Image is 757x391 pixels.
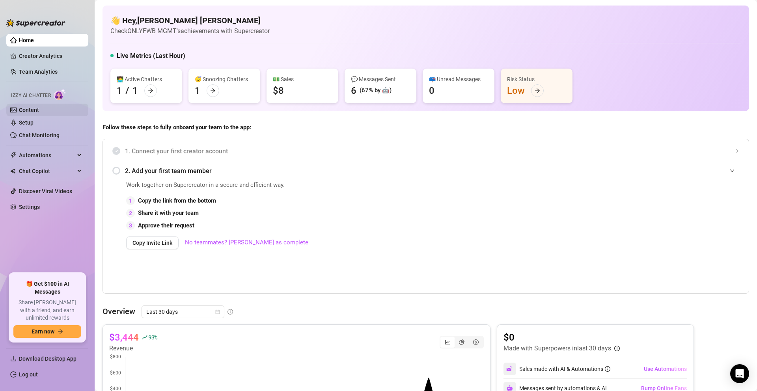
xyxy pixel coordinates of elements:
[117,84,122,97] div: 1
[117,51,185,61] h5: Live Metrics (Last Hour)
[445,339,450,345] span: line-chart
[125,166,739,176] span: 2. Add your first team member
[19,37,34,43] a: Home
[13,299,81,322] span: Share [PERSON_NAME] with a friend, and earn unlimited rewards
[132,84,138,97] div: 1
[351,84,356,97] div: 6
[32,328,54,335] span: Earn now
[19,356,76,362] span: Download Desktop App
[126,236,179,249] button: Copy Invite Link
[109,331,139,344] article: $3,444
[459,339,464,345] span: pie-chart
[19,149,75,162] span: Automations
[138,209,199,216] strong: Share it with your team
[132,240,172,246] span: Copy Invite Link
[126,181,562,190] span: Work together on Supercreator in a secure and efficient way.
[519,365,610,373] div: Sales made with AI & Automations
[142,335,147,340] span: rise
[13,325,81,338] button: Earn nowarrow-right
[10,168,15,174] img: Chat Copilot
[103,124,251,131] strong: Follow these steps to fully onboard your team to the app:
[19,371,38,378] a: Log out
[507,75,566,84] div: Risk Status
[582,181,739,281] iframe: Adding Team Members
[13,280,81,296] span: 🎁 Get $100 in AI Messages
[503,344,611,353] article: Made with Superpowers in last 30 days
[109,344,157,353] article: Revenue
[19,69,58,75] a: Team Analytics
[614,346,620,351] span: info-circle
[112,142,739,161] div: 1. Connect your first creator account
[10,356,17,362] span: download
[138,197,216,204] strong: Copy the link from the bottom
[215,309,220,314] span: calendar
[10,152,17,158] span: thunderbolt
[19,50,82,62] a: Creator Analytics
[146,306,220,318] span: Last 30 days
[730,168,735,173] span: expanded
[735,149,739,153] span: collapsed
[185,238,308,248] a: No teammates? [PERSON_NAME] as complete
[103,305,135,317] article: Overview
[110,15,270,26] h4: 👋 Hey, [PERSON_NAME] [PERSON_NAME]
[19,165,75,177] span: Chat Copilot
[110,26,270,36] article: Check ONLYFWB MGMT's achievements with Supercreator
[19,188,72,194] a: Discover Viral Videos
[6,19,65,27] img: logo-BBDzfeDw.svg
[605,366,610,372] span: info-circle
[19,204,40,210] a: Settings
[126,209,135,218] div: 2
[148,88,153,93] span: arrow-right
[227,309,233,315] span: info-circle
[195,84,200,97] div: 1
[125,146,739,156] span: 1. Connect your first creator account
[473,339,479,345] span: dollar-circle
[138,222,194,229] strong: Approve their request
[273,84,284,97] div: $8
[429,84,434,97] div: 0
[54,89,66,100] img: AI Chatter
[730,364,749,383] div: Open Intercom Messenger
[19,107,39,113] a: Content
[112,161,739,181] div: 2. Add your first team member
[210,88,216,93] span: arrow-right
[117,75,176,84] div: 👩‍💻 Active Chatters
[535,88,540,93] span: arrow-right
[195,75,254,84] div: 😴 Snoozing Chatters
[351,75,410,84] div: 💬 Messages Sent
[58,329,63,334] span: arrow-right
[503,331,620,344] article: $0
[644,366,687,372] span: Use Automations
[126,196,135,205] div: 1
[643,363,687,375] button: Use Automations
[360,86,392,95] div: (67% by 🤖)
[429,75,488,84] div: 📪 Unread Messages
[148,333,157,341] span: 93 %
[440,336,484,348] div: segmented control
[19,119,34,126] a: Setup
[19,132,60,138] a: Chat Monitoring
[506,365,513,372] img: svg%3e
[273,75,332,84] div: 💵 Sales
[126,221,135,230] div: 3
[11,92,51,99] span: Izzy AI Chatter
